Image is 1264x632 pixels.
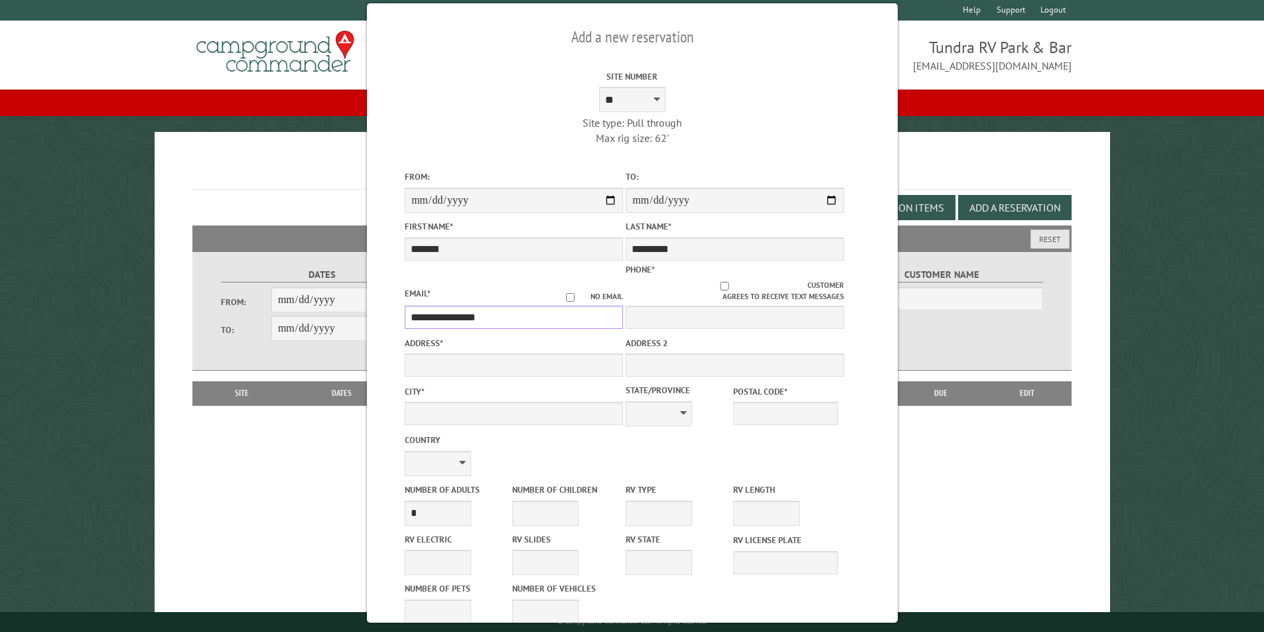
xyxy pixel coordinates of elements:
[1030,229,1070,249] button: Reset
[405,337,623,349] label: Address
[199,381,285,405] th: Site
[512,582,617,595] label: Number of Vehicles
[512,533,617,546] label: RV Slides
[733,385,838,398] label: Postal Code
[626,533,731,546] label: RV State
[550,291,623,302] label: No email
[523,115,741,130] div: Site type: Pull through
[523,70,741,83] label: Site Number
[626,483,731,496] label: RV Type
[512,483,617,496] label: Number of Children
[192,153,1072,190] h1: Reservations
[557,617,707,626] small: © Campground Commander LLC. All rights reserved.
[405,434,623,446] label: Country
[405,25,860,50] h2: Add a new reservation
[641,282,808,290] input: Customer agrees to receive text messages
[733,483,838,496] label: RV Length
[899,381,983,405] th: Due
[192,26,358,78] img: Campground Commander
[405,288,431,299] label: Email
[550,293,591,302] input: No email
[626,264,655,275] label: Phone
[192,225,1072,251] h2: Filters
[626,337,844,349] label: Address 2
[221,267,423,283] label: Dates
[405,385,623,398] label: City
[405,582,510,595] label: Number of Pets
[841,267,1043,283] label: Customer Name
[841,195,955,220] button: Edit Add-on Items
[626,384,731,397] label: State/Province
[626,280,844,302] label: Customer agrees to receive text messages
[405,483,510,496] label: Number of Adults
[626,220,844,233] label: Last Name
[523,131,741,145] div: Max rig size: 62'
[285,381,399,405] th: Dates
[405,533,510,546] label: RV Electric
[983,381,1072,405] th: Edit
[405,220,623,233] label: First Name
[405,170,623,183] label: From:
[958,195,1072,220] button: Add a Reservation
[221,324,271,336] label: To:
[733,534,838,546] label: RV License Plate
[626,170,844,183] label: To:
[221,296,271,308] label: From:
